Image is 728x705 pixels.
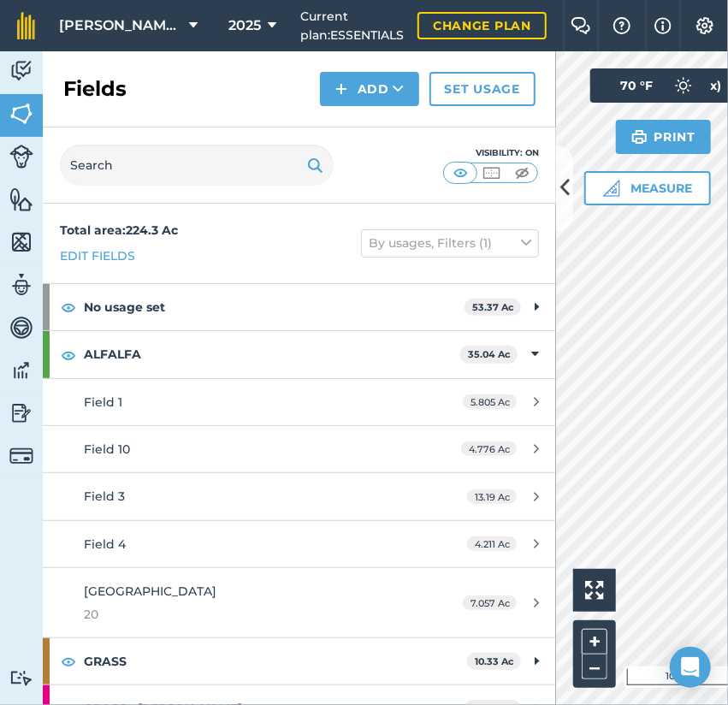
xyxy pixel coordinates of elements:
a: Field 44.211 Ac [43,521,556,567]
span: Current plan : ESSENTIALS [300,7,404,45]
div: Visibility: On [443,146,539,160]
img: svg+xml;base64,PHN2ZyB4bWxucz0iaHR0cDovL3d3dy53My5vcmcvMjAwMC9zdmciIHdpZHRoPSI1NiIgaGVpZ2h0PSI2MC... [9,229,33,255]
img: svg+xml;base64,PD94bWwgdmVyc2lvbj0iMS4wIiBlbmNvZGluZz0idXRmLTgiPz4KPCEtLSBHZW5lcmF0b3I6IEFkb2JlIE... [9,444,33,468]
a: Edit fields [60,246,135,265]
strong: 35.04 Ac [468,348,511,360]
span: 2025 [228,15,261,36]
button: Measure [584,171,711,205]
img: Two speech bubbles overlapping with the left bubble in the forefront [571,17,591,34]
img: svg+xml;base64,PD94bWwgdmVyc2lvbj0iMS4wIiBlbmNvZGluZz0idXRmLTgiPz4KPCEtLSBHZW5lcmF0b3I6IEFkb2JlIE... [9,58,33,84]
div: Open Intercom Messenger [670,647,711,688]
img: svg+xml;base64,PHN2ZyB4bWxucz0iaHR0cDovL3d3dy53My5vcmcvMjAwMC9zdmciIHdpZHRoPSI1NiIgaGVpZ2h0PSI2MC... [9,101,33,127]
button: By usages, Filters (1) [361,229,539,257]
img: svg+xml;base64,PHN2ZyB4bWxucz0iaHR0cDovL3d3dy53My5vcmcvMjAwMC9zdmciIHdpZHRoPSIxOSIgaGVpZ2h0PSIyNC... [631,127,648,147]
button: Add [320,72,419,106]
img: svg+xml;base64,PD94bWwgdmVyc2lvbj0iMS4wIiBlbmNvZGluZz0idXRmLTgiPz4KPCEtLSBHZW5lcmF0b3I6IEFkb2JlIE... [666,68,701,103]
div: GRASS10.33 Ac [43,638,556,684]
img: svg+xml;base64,PD94bWwgdmVyc2lvbj0iMS4wIiBlbmNvZGluZz0idXRmLTgiPz4KPCEtLSBHZW5lcmF0b3I6IEFkb2JlIE... [9,400,33,426]
img: svg+xml;base64,PHN2ZyB4bWxucz0iaHR0cDovL3d3dy53My5vcmcvMjAwMC9zdmciIHdpZHRoPSIxOSIgaGVpZ2h0PSIyNC... [307,155,323,175]
span: 5.805 Ac [463,394,517,409]
span: 13.19 Ac [467,489,517,504]
span: Field 10 [84,441,130,457]
button: Print [616,120,712,154]
a: Set usage [429,72,536,106]
div: No usage set53.37 Ac [43,284,556,330]
img: svg+xml;base64,PHN2ZyB4bWxucz0iaHR0cDovL3d3dy53My5vcmcvMjAwMC9zdmciIHdpZHRoPSIxNyIgaGVpZ2h0PSIxNy... [654,15,672,36]
img: svg+xml;base64,PHN2ZyB4bWxucz0iaHR0cDovL3d3dy53My5vcmcvMjAwMC9zdmciIHdpZHRoPSI1MCIgaGVpZ2h0PSI0MC... [450,164,471,181]
img: svg+xml;base64,PHN2ZyB4bWxucz0iaHR0cDovL3d3dy53My5vcmcvMjAwMC9zdmciIHdpZHRoPSIxOCIgaGVpZ2h0PSIyNC... [61,345,76,365]
strong: ALFALFA [84,331,460,377]
strong: No usage set [84,284,465,330]
a: Field 15.805 Ac [43,379,556,425]
span: 4.211 Ac [467,536,517,551]
img: svg+xml;base64,PHN2ZyB4bWxucz0iaHR0cDovL3d3dy53My5vcmcvMjAwMC9zdmciIHdpZHRoPSIxNCIgaGVpZ2h0PSIyNC... [335,79,347,99]
span: [PERSON_NAME] Farms [59,15,182,36]
span: [GEOGRAPHIC_DATA] [84,584,216,599]
img: svg+xml;base64,PD94bWwgdmVyc2lvbj0iMS4wIiBlbmNvZGluZz0idXRmLTgiPz4KPCEtLSBHZW5lcmF0b3I6IEFkb2JlIE... [9,358,33,383]
span: 20 [84,605,405,624]
img: svg+xml;base64,PHN2ZyB4bWxucz0iaHR0cDovL3d3dy53My5vcmcvMjAwMC9zdmciIHdpZHRoPSIxOCIgaGVpZ2h0PSIyNC... [61,651,76,672]
a: [GEOGRAPHIC_DATA]207.057 Ac [43,568,556,637]
img: A cog icon [695,17,715,34]
strong: 53.37 Ac [472,301,514,313]
button: + [582,629,607,655]
input: Search [60,145,334,186]
span: 7.057 Ac [463,595,517,610]
img: fieldmargin Logo [17,12,35,39]
img: svg+xml;base64,PHN2ZyB4bWxucz0iaHR0cDovL3d3dy53My5vcmcvMjAwMC9zdmciIHdpZHRoPSI1MCIgaGVpZ2h0PSI0MC... [481,164,502,181]
div: ALFALFA35.04 Ac [43,331,556,377]
span: 70 ° F [620,68,653,103]
button: – [582,655,607,679]
span: Field 4 [84,536,126,552]
img: A question mark icon [612,17,632,34]
h2: Fields [63,75,127,103]
img: svg+xml;base64,PD94bWwgdmVyc2lvbj0iMS4wIiBlbmNvZGluZz0idXRmLTgiPz4KPCEtLSBHZW5lcmF0b3I6IEFkb2JlIE... [9,145,33,169]
a: Change plan [417,12,547,39]
img: svg+xml;base64,PD94bWwgdmVyc2lvbj0iMS4wIiBlbmNvZGluZz0idXRmLTgiPz4KPCEtLSBHZW5lcmF0b3I6IEFkb2JlIE... [9,272,33,298]
img: Four arrows, one pointing top left, one top right, one bottom right and the last bottom left [585,581,604,600]
img: svg+xml;base64,PHN2ZyB4bWxucz0iaHR0cDovL3d3dy53My5vcmcvMjAwMC9zdmciIHdpZHRoPSI1NiIgaGVpZ2h0PSI2MC... [9,187,33,212]
strong: Total area : 224.3 Ac [60,222,178,238]
a: Field 104.776 Ac [43,426,556,472]
a: Field 313.19 Ac [43,473,556,519]
img: Ruler icon [603,180,620,197]
img: svg+xml;base64,PD94bWwgdmVyc2lvbj0iMS4wIiBlbmNvZGluZz0idXRmLTgiPz4KPCEtLSBHZW5lcmF0b3I6IEFkb2JlIE... [9,670,33,686]
span: Field 1 [84,394,122,410]
img: svg+xml;base64,PD94bWwgdmVyc2lvbj0iMS4wIiBlbmNvZGluZz0idXRmLTgiPz4KPCEtLSBHZW5lcmF0b3I6IEFkb2JlIE... [9,315,33,341]
span: Field 3 [84,489,125,504]
strong: GRASS [84,638,467,684]
img: svg+xml;base64,PHN2ZyB4bWxucz0iaHR0cDovL3d3dy53My5vcmcvMjAwMC9zdmciIHdpZHRoPSIxOCIgaGVpZ2h0PSIyNC... [61,297,76,317]
button: 70 °F [603,68,711,103]
span: 4.776 Ac [461,441,517,456]
img: svg+xml;base64,PHN2ZyB4bWxucz0iaHR0cDovL3d3dy53My5vcmcvMjAwMC9zdmciIHdpZHRoPSI1MCIgaGVpZ2h0PSI0MC... [512,164,533,181]
strong: 10.33 Ac [475,655,514,667]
